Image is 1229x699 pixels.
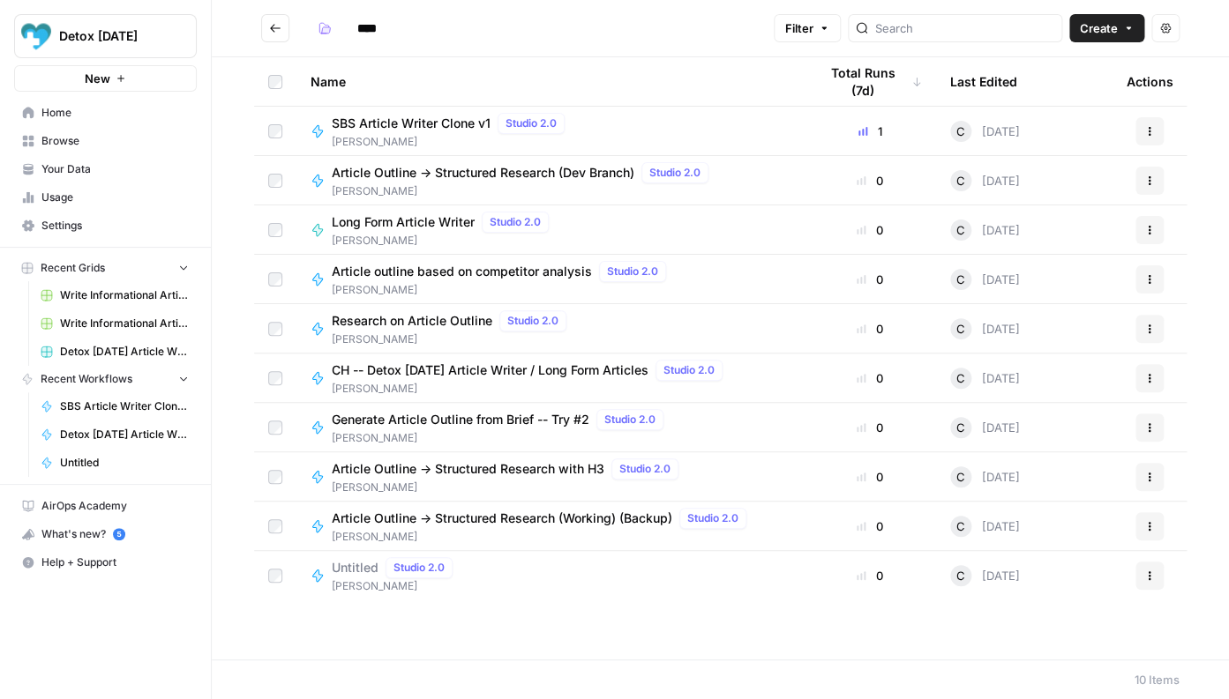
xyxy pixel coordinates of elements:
[41,260,105,276] span: Recent Grids
[60,287,189,303] span: Write Informational Article
[950,516,1020,537] div: [DATE]
[818,172,922,190] div: 0
[60,344,189,360] span: Detox [DATE] Article Writer Grid
[41,554,189,570] span: Help + Support
[14,183,197,212] a: Usage
[619,461,671,477] span: Studio 2.0
[33,392,197,420] a: SBS Article Writer Clone v1
[956,517,965,535] span: C
[649,165,701,181] span: Studio 2.0
[332,263,592,280] span: Article outline based on competitor analysis
[818,369,922,387] div: 0
[950,318,1020,339] div: [DATE]
[60,455,189,471] span: Untitled
[332,430,671,446] span: [PERSON_NAME]
[956,123,965,140] span: C
[950,57,1017,106] div: Last Edited
[818,567,922,584] div: 0
[41,218,189,234] span: Settings
[311,162,790,199] a: Article Outline -> Structured Research (Dev Branch)Studio 2.0[PERSON_NAME]
[14,127,197,155] a: Browse
[604,412,656,428] span: Studio 2.0
[14,548,197,576] button: Help + Support
[332,480,686,495] span: [PERSON_NAME]
[818,320,922,338] div: 0
[332,411,589,428] span: Generate Article Outline from Brief -- Try #2
[663,362,715,378] span: Studio 2.0
[1127,57,1173,106] div: Actions
[818,419,922,436] div: 0
[33,338,197,366] a: Detox [DATE] Article Writer Grid
[14,520,197,548] button: What's new? 5
[332,361,648,379] span: CH -- Detox [DATE] Article Writer / Long Form Articles
[818,221,922,239] div: 0
[950,121,1020,142] div: [DATE]
[950,269,1020,290] div: [DATE]
[59,27,166,45] span: Detox [DATE]
[85,70,110,87] span: New
[332,460,604,478] span: Article Outline -> Structured Research with H3
[116,530,121,539] text: 5
[774,14,841,42] button: Filter
[332,164,634,182] span: Article Outline -> Structured Research (Dev Branch)
[956,271,965,288] span: C
[14,492,197,520] a: AirOps Academy
[14,212,197,240] a: Settings
[956,567,965,584] span: C
[332,282,673,298] span: [PERSON_NAME]
[311,409,790,446] a: Generate Article Outline from Brief -- Try #2Studio 2.0[PERSON_NAME]
[311,458,790,495] a: Article Outline -> Structured Research with H3Studio 2.0[PERSON_NAME]
[41,190,189,205] span: Usage
[60,398,189,414] span: SBS Article Writer Clone v1
[785,19,813,37] span: Filter
[60,316,189,331] span: Write Informational Article
[41,371,132,387] span: Recent Workflows
[41,133,189,149] span: Browse
[950,170,1020,191] div: [DATE]
[332,134,572,150] span: [PERSON_NAME]
[33,449,197,477] a: Untitled
[875,19,1054,37] input: Search
[950,368,1020,389] div: [DATE]
[14,155,197,183] a: Your Data
[311,113,790,150] a: SBS Article Writer Clone v1Studio 2.0[PERSON_NAME]
[41,105,189,121] span: Home
[113,528,125,540] a: 5
[332,115,491,132] span: SBS Article Writer Clone v1
[41,161,189,177] span: Your Data
[950,219,1020,241] div: [DATE]
[33,420,197,449] a: Detox [DATE] Article Writer
[956,320,965,338] span: C
[41,498,189,514] span: AirOps Academy
[506,115,557,131] span: Studio 2.0
[14,366,197,392] button: Recent Workflows
[950,466,1020,487] div: [DATE]
[311,360,790,397] a: CH -- Detox [DATE] Article Writer / Long Form ArticlesStudio 2.0[PERSON_NAME]
[15,521,196,547] div: What's new?
[332,529,753,545] span: [PERSON_NAME]
[332,183,716,199] span: [PERSON_NAME]
[1069,14,1144,42] button: Create
[818,57,922,106] div: Total Runs (7d)
[332,381,730,397] span: [PERSON_NAME]
[332,578,460,594] span: [PERSON_NAME]
[956,419,965,436] span: C
[818,123,922,140] div: 1
[311,57,790,106] div: Name
[332,213,475,231] span: Long Form Article Writer
[956,172,965,190] span: C
[490,214,541,230] span: Studio 2.0
[950,565,1020,586] div: [DATE]
[956,468,965,486] span: C
[14,65,197,92] button: New
[14,14,197,58] button: Workspace: Detox Today
[311,310,790,347] a: Research on Article OutlineStudio 2.0[PERSON_NAME]
[14,99,197,127] a: Home
[818,271,922,288] div: 0
[956,369,965,387] span: C
[818,468,922,486] div: 0
[311,212,790,249] a: Long Form Article WriterStudio 2.0[PERSON_NAME]
[607,264,658,279] span: Studio 2.0
[332,312,492,330] span: Research on Article Outline
[950,417,1020,438] div: [DATE]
